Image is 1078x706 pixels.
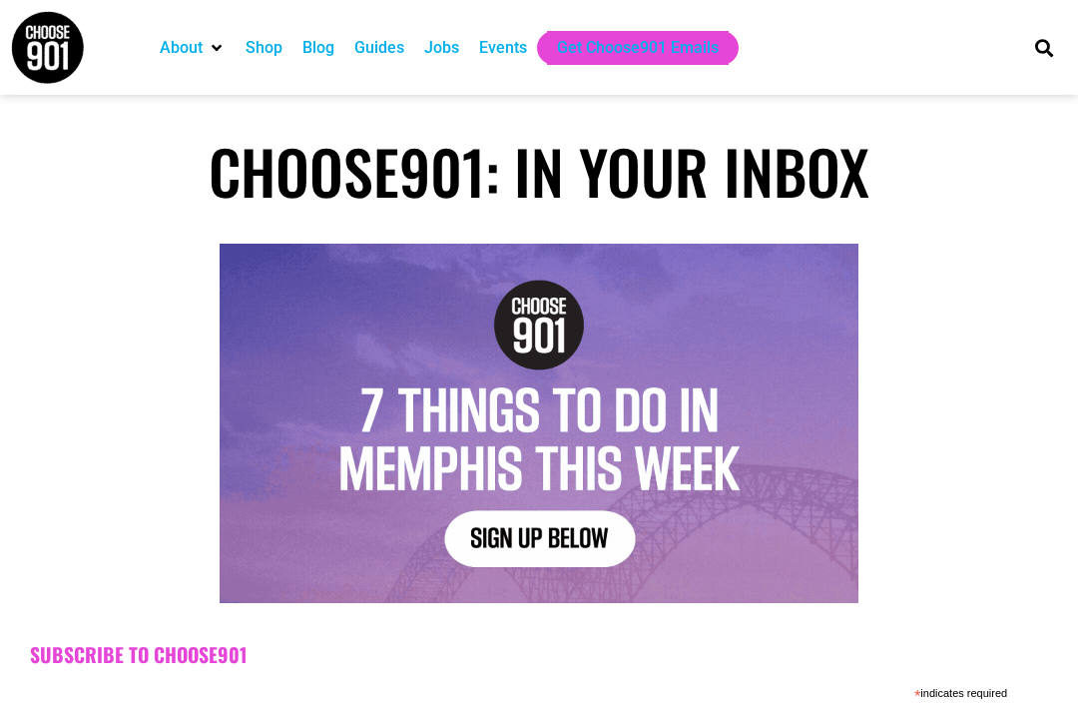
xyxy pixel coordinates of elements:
img: Text graphic with "Choose 901" logo. Reads: "7 Things to Do in Memphis This Week. Sign Up Below."... [220,244,858,603]
div: Search [1028,31,1061,64]
h2: Subscribe to Choose901 [30,643,1048,667]
a: Events [479,36,527,60]
a: Jobs [424,36,459,60]
div: About [150,31,236,65]
a: Get Choose901 Emails [557,36,719,60]
a: Blog [302,36,334,60]
nav: Main nav [150,31,1006,65]
div: indicates required [30,682,1007,701]
a: Guides [354,36,404,60]
a: Shop [246,36,282,60]
h1: Choose901: In Your Inbox [10,135,1068,207]
a: About [160,36,203,60]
